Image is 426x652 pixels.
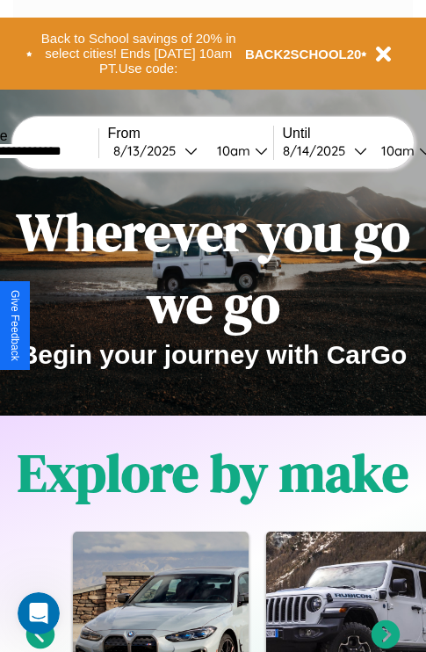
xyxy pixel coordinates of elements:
[113,142,184,159] div: 8 / 13 / 2025
[32,26,245,81] button: Back to School savings of 20% in select cities! Ends [DATE] 10am PT.Use code:
[372,142,419,159] div: 10am
[9,290,21,361] div: Give Feedback
[283,142,354,159] div: 8 / 14 / 2025
[18,437,408,509] h1: Explore by make
[203,141,273,160] button: 10am
[245,47,362,62] b: BACK2SCHOOL20
[108,141,203,160] button: 8/13/2025
[108,126,273,141] label: From
[208,142,255,159] div: 10am
[18,592,60,634] iframe: Intercom live chat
